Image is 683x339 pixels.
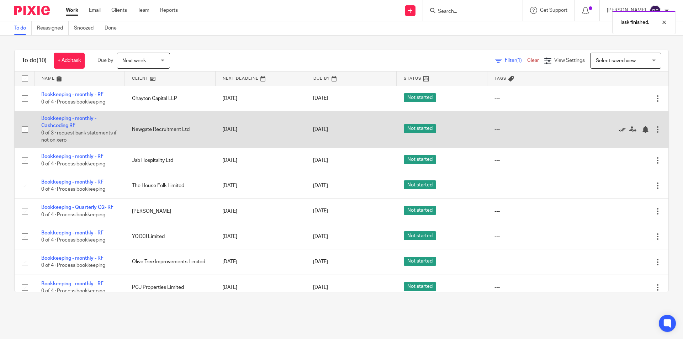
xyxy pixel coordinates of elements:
a: Bookkeeping - monthly - RF [41,154,104,159]
a: Clear [527,58,539,63]
span: Tags [494,76,507,80]
a: Team [138,7,149,14]
a: + Add task [54,53,85,69]
span: Not started [404,93,436,102]
span: Select saved view [596,58,636,63]
span: Next week [122,58,146,63]
span: Not started [404,124,436,133]
div: --- [494,208,571,215]
a: Work [66,7,78,14]
span: Not started [404,231,436,240]
td: Newgate Recruitment Ltd [125,111,216,148]
td: Jab Hospitality Ltd [125,148,216,173]
div: --- [494,284,571,291]
td: [DATE] [215,275,306,300]
span: 0 of 4 · Process bookkeeping [41,288,105,293]
a: Bookkeeping - monthly - RF [41,256,104,261]
span: Not started [404,257,436,266]
a: Email [89,7,101,14]
span: 0 of 4 · Process bookkeeping [41,161,105,166]
span: (10) [37,58,47,63]
span: [DATE] [313,183,328,188]
span: [DATE] [313,285,328,290]
a: Done [105,21,122,35]
div: --- [494,233,571,240]
img: Pixie [14,6,50,15]
div: --- [494,182,571,189]
span: Not started [404,155,436,164]
a: Clients [111,7,127,14]
span: Not started [404,206,436,215]
td: YOCCI Limited [125,224,216,249]
td: Chayton Capital LLP [125,86,216,111]
a: Bookkeeping - monthly - RF [41,92,104,97]
span: Filter [505,58,527,63]
span: [DATE] [313,96,328,101]
a: Bookkeeping - monthly - RF [41,281,104,286]
div: --- [494,95,571,102]
a: Snoozed [74,21,99,35]
td: [DATE] [215,86,306,111]
td: [DATE] [215,198,306,224]
span: 0 of 4 · Process bookkeeping [41,187,105,192]
a: Bookkeeping - monthly - RF [41,231,104,235]
div: --- [494,126,571,133]
span: 0 of 3 · request bank statements if not on xero [41,131,117,143]
a: Bookkeeping - Quarterly Q2- RF [41,205,113,210]
span: [DATE] [313,127,328,132]
span: 0 of 4 · Process bookkeeping [41,263,105,268]
span: [DATE] [313,260,328,265]
div: --- [494,258,571,265]
td: [PERSON_NAME] [125,198,216,224]
p: Task finished. [620,19,649,26]
a: To do [14,21,32,35]
span: [DATE] [313,234,328,239]
span: View Settings [554,58,585,63]
td: [DATE] [215,173,306,198]
a: Bookkeeping - monthly - Cashcoding RF [41,116,96,128]
span: 0 of 4 · Process bookkeeping [41,212,105,217]
span: Not started [404,282,436,291]
td: [DATE] [215,111,306,148]
td: Olive Tree Improvements Limited [125,249,216,275]
td: [DATE] [215,249,306,275]
span: 0 of 4 · Process bookkeeping [41,238,105,243]
span: Not started [404,180,436,189]
td: [DATE] [215,224,306,249]
a: Reassigned [37,21,69,35]
a: Mark as done [619,126,629,133]
a: Bookkeeping - monthly - RF [41,180,104,185]
a: Reports [160,7,178,14]
p: Due by [97,57,113,64]
span: [DATE] [313,158,328,163]
span: 0 of 4 · Process bookkeeping [41,100,105,105]
td: The House Folk Limited [125,173,216,198]
span: (1) [516,58,522,63]
img: svg%3E [650,5,661,16]
td: [DATE] [215,148,306,173]
div: --- [494,157,571,164]
span: [DATE] [313,209,328,214]
td: PCJ Properties Limited [125,275,216,300]
h1: To do [22,57,47,64]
